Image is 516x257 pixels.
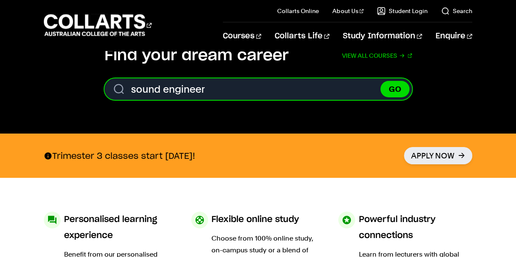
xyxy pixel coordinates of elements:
[436,22,472,50] a: Enquire
[44,13,152,37] div: Go to homepage
[104,46,289,65] h2: Find your dream career
[377,7,428,15] a: Student Login
[44,150,195,161] p: Trimester 3 classes start [DATE]!
[104,78,412,100] form: Search
[441,7,472,15] a: Search
[358,211,472,244] h3: Powerful industry connections
[343,22,422,50] a: Study Information
[104,78,412,100] input: Search for a course
[211,211,299,228] h3: Flexible online study
[277,7,319,15] a: Collarts Online
[275,22,329,50] a: Collarts Life
[380,81,409,97] button: GO
[223,22,261,50] a: Courses
[64,211,178,244] h3: Personalised learning experience
[342,46,412,65] a: View all courses
[332,7,364,15] a: About Us
[404,147,472,164] a: Apply Now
